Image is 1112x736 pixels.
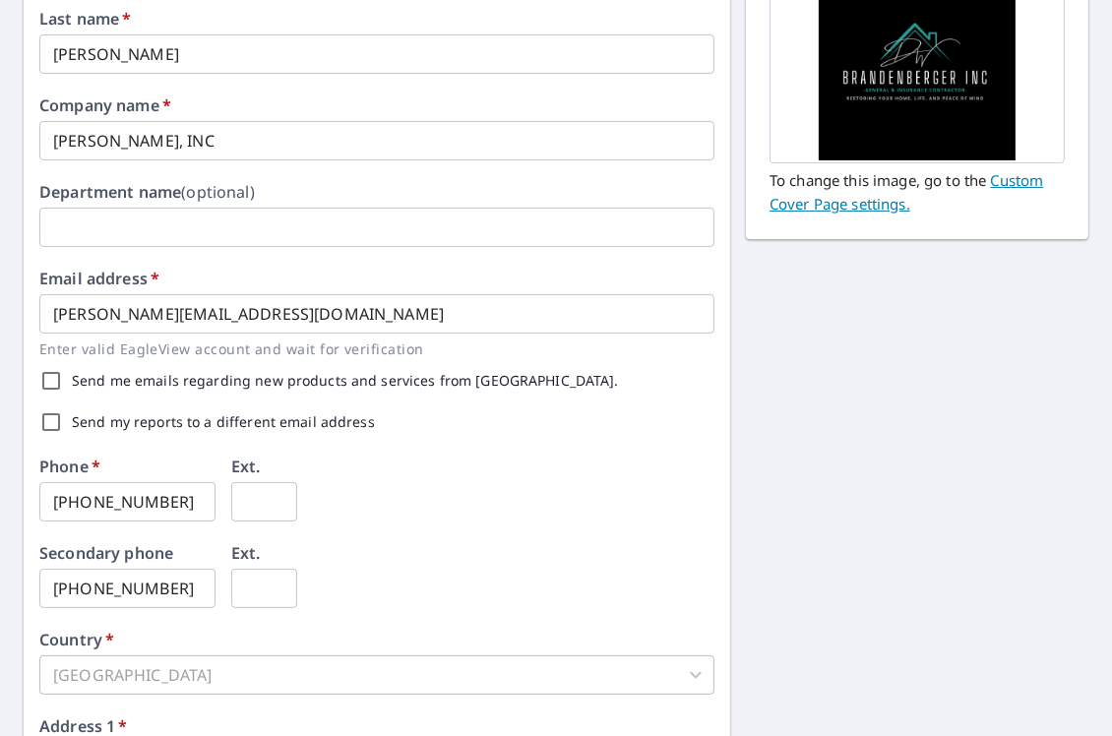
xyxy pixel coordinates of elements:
[39,718,128,734] label: Address 1
[39,184,255,200] label: Department name
[181,181,255,203] b: (optional)
[39,271,159,286] label: Email address
[231,459,261,474] label: Ext.
[231,545,261,561] label: Ext.
[72,415,375,429] label: Send my reports to a different email address
[770,163,1065,215] p: To change this image, go to the
[39,459,100,474] label: Phone
[39,632,114,647] label: Country
[39,97,171,113] label: Company name
[39,11,132,27] label: Last name
[39,655,714,695] div: [GEOGRAPHIC_DATA]
[39,337,701,360] p: Enter valid EagleView account and wait for verification
[39,545,173,561] label: Secondary phone
[72,374,619,388] label: Send me emails regarding new products and services from [GEOGRAPHIC_DATA].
